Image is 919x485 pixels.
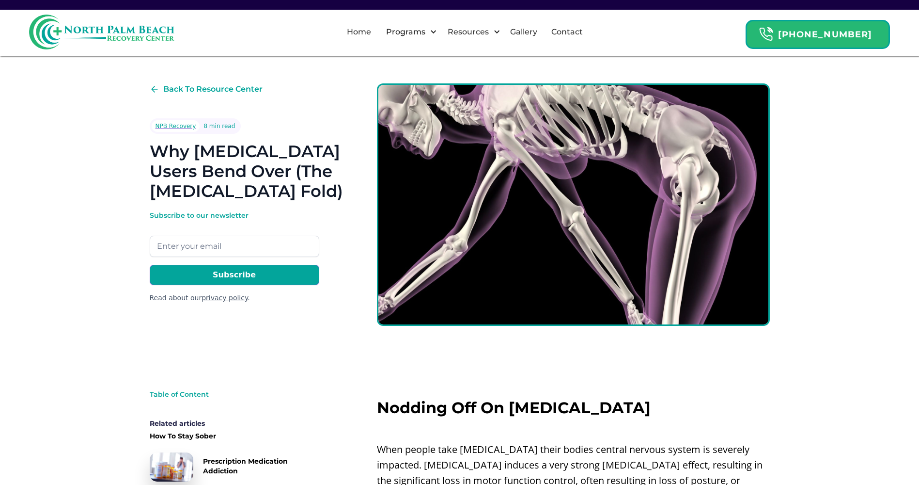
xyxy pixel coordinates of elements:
a: Header Calendar Icons[PHONE_NUMBER] [746,15,890,49]
div: 8 min read [203,121,235,131]
div: How To Stay Sober [150,431,216,441]
img: Header Calendar Icons [759,27,773,42]
a: privacy policy [202,294,248,302]
a: How To Stay Sober [150,431,305,443]
div: Related articles [150,419,305,428]
div: Subscribe to our newsletter [150,210,319,220]
input: Subscribe [150,265,319,285]
a: Back To Resource Center [150,83,263,95]
strong: [PHONE_NUMBER] [778,29,872,40]
div: Programs [384,26,428,38]
p: ‍ [377,421,770,437]
div: Prescription Medication Addiction [203,456,305,476]
a: Home [341,16,377,48]
div: Table of Content [150,389,305,399]
div: Back To Resource Center [163,83,263,95]
a: Gallery [504,16,543,48]
a: NPB Recovery [152,120,200,132]
input: Enter your email [150,236,319,257]
div: NPB Recovery [156,121,196,131]
div: Programs [378,16,439,48]
a: Prescription Medication Addiction [150,453,305,482]
form: Email Form [150,210,319,303]
div: Read about our . [150,293,319,303]
h2: Nodding Off On [MEDICAL_DATA] [377,399,770,417]
a: Contact [545,16,589,48]
div: Resources [445,26,491,38]
div: Resources [439,16,503,48]
h1: Why [MEDICAL_DATA] Users Bend Over (The [MEDICAL_DATA] Fold) [150,142,346,201]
